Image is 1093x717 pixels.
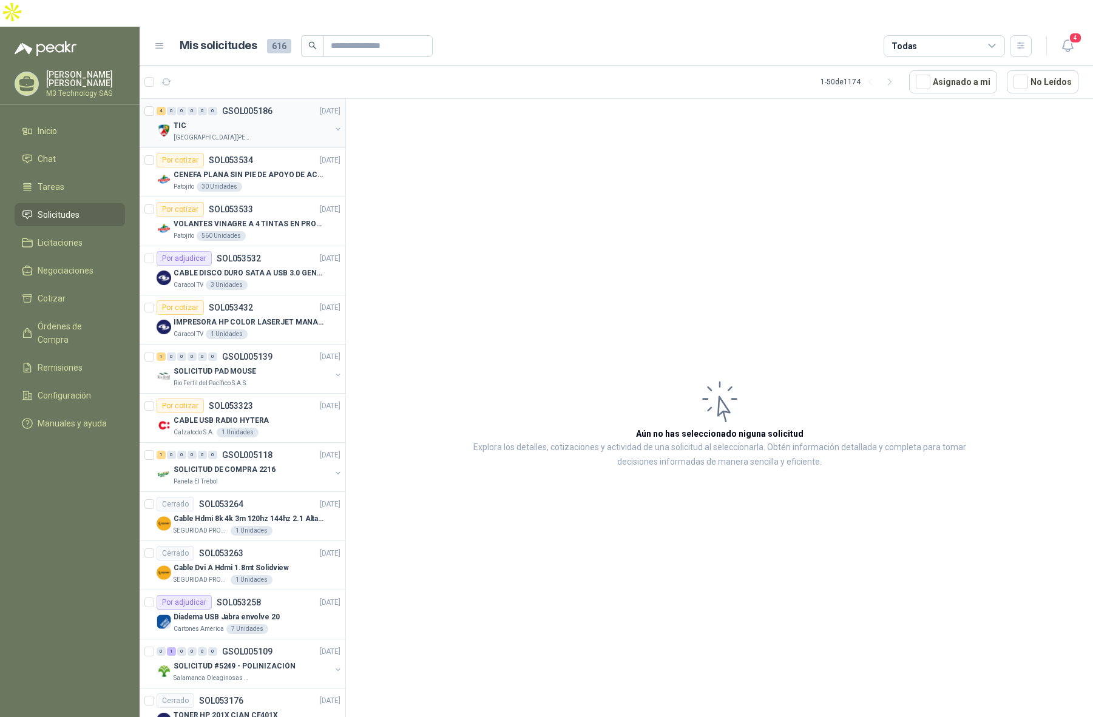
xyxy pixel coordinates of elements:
[320,646,340,658] p: [DATE]
[1007,70,1078,93] button: No Leídos
[188,352,197,361] div: 0
[208,451,217,459] div: 0
[157,693,194,708] div: Cerrado
[174,464,276,476] p: SOLICITUD DE COMPRA 2216
[199,549,243,557] p: SOL053263
[174,366,256,377] p: SOLICITUD PAD MOUSE
[140,197,345,246] a: Por cotizarSOL053533[DATE] Company LogoVOLANTES VINAGRE A 4 TINTAS EN PROPALCOTE VER ARCHIVO ADJU...
[157,516,171,531] img: Company Logo
[15,203,125,226] a: Solicitudes
[157,399,204,413] div: Por cotizar
[157,565,171,580] img: Company Logo
[38,236,83,249] span: Licitaciones
[197,182,242,192] div: 30 Unidades
[38,180,64,194] span: Tareas
[320,351,340,363] p: [DATE]
[209,205,253,214] p: SOL053533
[199,500,243,508] p: SOL053264
[180,37,257,55] h1: Mis solicitudes
[320,253,340,264] p: [DATE]
[157,320,171,334] img: Company Logo
[320,106,340,117] p: [DATE]
[157,202,204,217] div: Por cotizar
[174,317,325,328] p: IMPRESORA HP COLOR LASERJET MANAGED E45028DN
[157,221,171,236] img: Company Logo
[177,107,186,115] div: 0
[909,70,997,93] button: Asignado a mi
[231,575,272,585] div: 1 Unidades
[15,259,125,282] a: Negociaciones
[157,349,343,388] a: 1 0 0 0 0 0 GSOL005139[DATE] Company LogoSOLICITUD PAD MOUSERio Fertil del Pacífico S.A.S.
[46,90,125,97] p: M3 Technology SAS
[157,251,212,266] div: Por adjudicar
[15,315,125,351] a: Órdenes de Compra
[320,449,340,461] p: [DATE]
[174,513,325,525] p: Cable Hdmi 8k 4k 3m 120hz 144hz 2.1 Alta Velocidad
[174,624,224,634] p: Cartones America
[174,477,218,486] p: Panela El Trébol
[198,352,207,361] div: 0
[167,647,176,656] div: 1
[38,417,107,430] span: Manuales y ayuda
[167,107,176,115] div: 0
[140,492,345,541] a: CerradoSOL053264[DATE] Company LogoCable Hdmi 8k 4k 3m 120hz 144hz 2.1 Alta VelocidadSEGURIDAD PR...
[821,72,899,92] div: 1 - 50 de 1174
[140,295,345,345] a: Por cotizarSOL053432[DATE] Company LogoIMPRESORA HP COLOR LASERJET MANAGED E45028DNCaracol TV1 Un...
[167,352,176,361] div: 0
[157,614,171,629] img: Company Logo
[174,329,203,339] p: Caracol TV
[157,172,171,187] img: Company Logo
[38,361,83,374] span: Remisiones
[174,133,250,143] p: [GEOGRAPHIC_DATA][PERSON_NAME]
[15,287,125,310] a: Cotizar
[157,451,166,459] div: 1
[197,231,246,241] div: 560 Unidades
[157,448,343,486] a: 1 0 0 0 0 0 GSOL005118[DATE] Company LogoSOLICITUD DE COMPRA 2216Panela El Trébol
[157,123,171,138] img: Company Logo
[38,389,91,402] span: Configuración
[174,611,280,623] p: Diadema USB Jabra envolve 20
[198,451,207,459] div: 0
[15,119,125,143] a: Inicio
[15,412,125,435] a: Manuales y ayuda
[157,104,343,143] a: 4 0 0 0 0 0 GSOL005186[DATE] Company LogoTIC[GEOGRAPHIC_DATA][PERSON_NAME]
[188,647,197,656] div: 0
[1057,35,1078,57] button: 4
[15,384,125,407] a: Configuración
[892,39,917,53] div: Todas
[174,379,248,388] p: Rio Fertil del Pacífico S.A.S.
[174,280,203,290] p: Caracol TV
[320,400,340,412] p: [DATE]
[208,352,217,361] div: 0
[177,451,186,459] div: 0
[209,402,253,410] p: SOL053323
[157,300,204,315] div: Por cotizar
[320,302,340,314] p: [DATE]
[174,428,214,437] p: Calzatodo S.A.
[231,526,272,536] div: 1 Unidades
[226,624,268,634] div: 7 Unidades
[1069,32,1082,44] span: 4
[140,246,345,295] a: Por adjudicarSOL053532[DATE] Company LogoCABLE DISCO DURO SATA A USB 3.0 GENERICOCaracol TV3 Unid...
[174,415,269,426] p: CABLE USB RADIO HYTERA
[208,107,217,115] div: 0
[267,39,291,53] span: 616
[157,352,166,361] div: 1
[636,427,804,440] h3: Aún no has seleccionado niguna solicitud
[177,647,186,656] div: 0
[174,218,325,230] p: VOLANTES VINAGRE A 4 TINTAS EN PROPALCOTE VER ARCHIVO ADJUNTO
[206,280,248,290] div: 3 Unidades
[38,264,93,277] span: Negociaciones
[157,271,171,285] img: Company Logo
[174,182,194,192] p: Patojito
[140,541,345,590] a: CerradoSOL053263[DATE] Company LogoCable Dvi A Hdmi 1.8mt SolidviewSEGURIDAD PROVISER LTDA1 Unidades
[174,120,186,132] p: TIC
[222,107,272,115] p: GSOL005186
[217,428,259,437] div: 1 Unidades
[174,526,228,536] p: SEGURIDAD PROVISER LTDA
[308,41,317,50] span: search
[320,695,340,707] p: [DATE]
[320,548,340,559] p: [DATE]
[174,562,289,574] p: Cable Dvi A Hdmi 1.8mt Solidview
[157,546,194,560] div: Cerrado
